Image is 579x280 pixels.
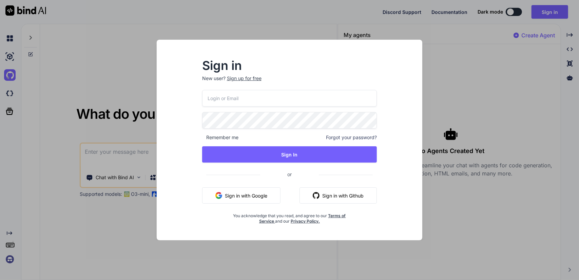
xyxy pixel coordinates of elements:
div: Sign up for free [227,75,262,82]
input: Login or Email [202,90,377,107]
p: New user? [202,75,377,90]
span: Remember me [202,134,238,141]
a: Privacy Policy. [291,219,320,224]
div: You acknowledge that you read, and agree to our and our [231,209,348,224]
img: github [313,192,320,199]
button: Sign In [202,146,377,163]
a: Terms of Service [259,213,346,224]
button: Sign in with Github [300,187,377,204]
span: Forgot your password? [326,134,377,141]
h2: Sign in [202,60,377,71]
img: google [215,192,222,199]
button: Sign in with Google [202,187,281,204]
span: or [260,166,319,183]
